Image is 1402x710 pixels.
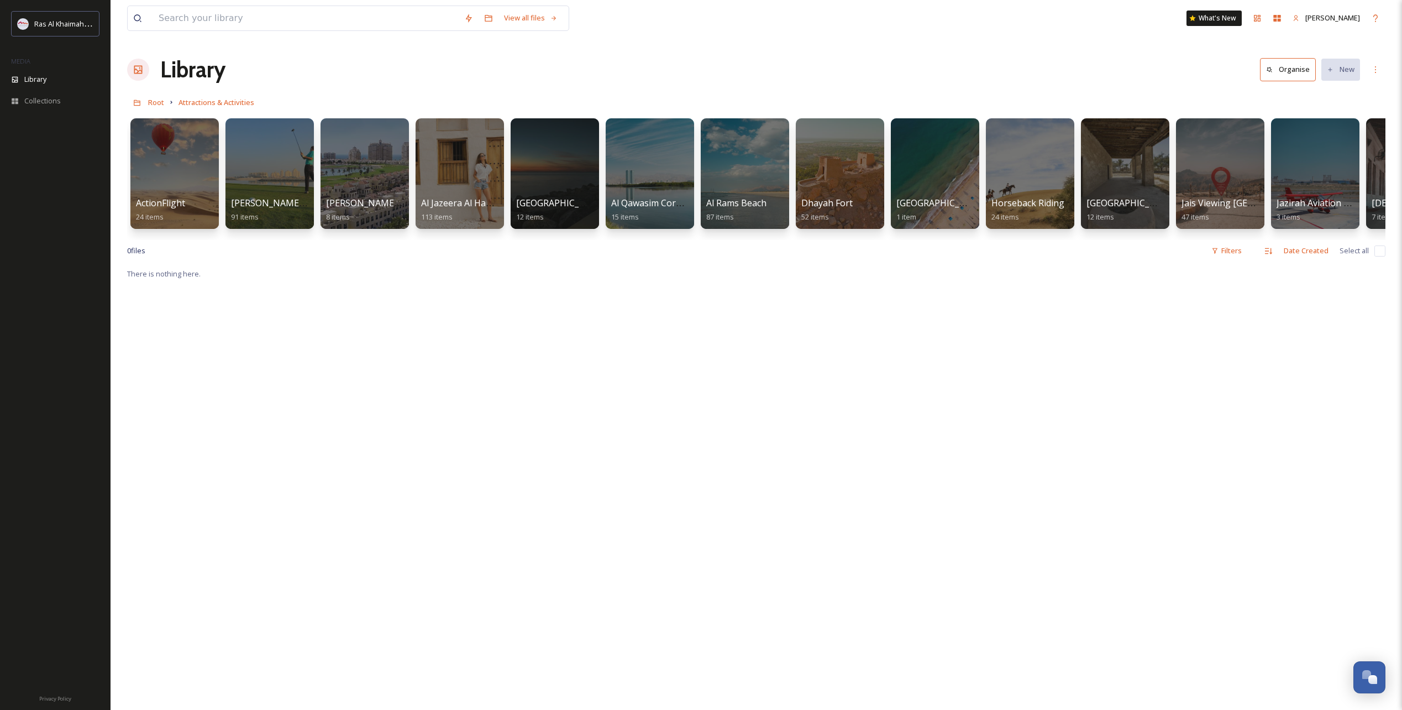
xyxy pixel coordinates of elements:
[1321,59,1360,80] button: New
[326,197,486,209] span: [PERSON_NAME][GEOGRAPHIC_DATA]
[801,198,853,222] a: Dhayah Fort52 items
[896,212,916,222] span: 1 item
[1186,11,1242,26] a: What's New
[231,212,259,222] span: 91 items
[1277,212,1300,222] span: 3 items
[896,197,985,209] span: [GEOGRAPHIC_DATA]
[801,197,853,209] span: Dhayah Fort
[160,53,225,86] a: Library
[421,198,502,222] a: Al Jazeera Al Hamra113 items
[1287,7,1366,29] a: [PERSON_NAME]
[1086,212,1114,222] span: 12 items
[1305,13,1360,23] span: [PERSON_NAME]
[153,6,459,30] input: Search your library
[18,18,29,29] img: Logo_RAKTDA_RGB-01.png
[148,96,164,109] a: Root
[326,212,350,222] span: 8 items
[1260,58,1321,81] a: Organise
[1277,197,1362,209] span: Jazirah Aviation Club
[24,74,46,85] span: Library
[516,198,605,222] a: [GEOGRAPHIC_DATA]12 items
[1353,661,1385,693] button: Open Chat
[178,97,254,107] span: Attractions & Activities
[611,197,698,209] span: Al Qawasim Corniche
[991,197,1064,209] span: Horseback Riding
[1086,197,1175,209] span: [GEOGRAPHIC_DATA]
[11,57,30,65] span: MEDIA
[39,691,71,704] a: Privacy Policy
[611,212,639,222] span: 15 items
[611,198,698,222] a: Al Qawasim Corniche15 items
[421,197,502,209] span: Al Jazeera Al Hamra
[991,198,1064,222] a: Horseback Riding24 items
[136,198,185,222] a: ActionFlight24 items
[516,197,605,209] span: [GEOGRAPHIC_DATA]
[231,198,342,222] a: [PERSON_NAME] Golf Club91 items
[24,96,61,106] span: Collections
[421,212,453,222] span: 113 items
[896,198,985,222] a: [GEOGRAPHIC_DATA]1 item
[1206,240,1247,262] div: Filters
[706,212,734,222] span: 87 items
[326,198,486,222] a: [PERSON_NAME][GEOGRAPHIC_DATA]8 items
[1086,198,1175,222] a: [GEOGRAPHIC_DATA]12 items
[136,212,164,222] span: 24 items
[498,7,563,29] a: View all files
[1182,212,1209,222] span: 47 items
[706,197,766,209] span: Al Rams Beach
[1372,212,1395,222] span: 7 items
[1260,58,1316,81] button: Organise
[148,97,164,107] span: Root
[136,197,185,209] span: ActionFlight
[1182,198,1322,222] a: Jais Viewing [GEOGRAPHIC_DATA]47 items
[1182,197,1322,209] span: Jais Viewing [GEOGRAPHIC_DATA]
[39,695,71,702] span: Privacy Policy
[178,96,254,109] a: Attractions & Activities
[1340,246,1369,256] span: Select all
[127,246,145,256] span: 0 file s
[1277,198,1362,222] a: Jazirah Aviation Club3 items
[706,198,766,222] a: Al Rams Beach87 items
[801,212,829,222] span: 52 items
[231,197,342,209] span: [PERSON_NAME] Golf Club
[991,212,1019,222] span: 24 items
[1278,240,1334,262] div: Date Created
[34,18,191,29] span: Ras Al Khaimah Tourism Development Authority
[516,212,544,222] span: 12 items
[127,269,201,279] span: There is nothing here.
